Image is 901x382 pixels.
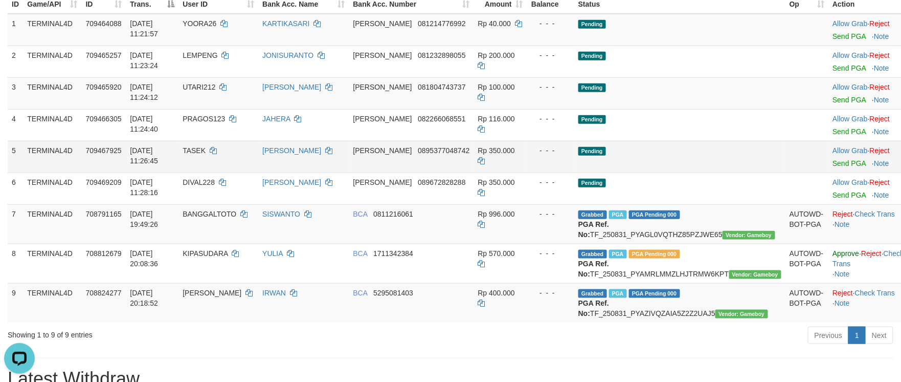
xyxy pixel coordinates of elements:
[130,210,158,228] span: [DATE] 19:49:26
[578,210,607,219] span: Grabbed
[832,128,866,136] a: Send PGA
[183,115,225,123] span: PRAGOS123
[478,19,511,28] span: Rp 40.000
[715,310,768,319] span: Vendor URL: https://payment21.1velocity.biz
[578,20,606,29] span: Pending
[262,19,309,28] a: KARTIKASARI
[262,146,321,155] a: [PERSON_NAME]
[478,249,515,258] span: Rp 570.000
[183,146,206,155] span: TASEK
[183,19,216,28] span: YOORA26
[8,173,23,204] td: 6
[609,250,627,259] span: Marked by boxmaster
[478,115,515,123] span: Rp 116.000
[832,83,869,91] span: ·
[832,249,859,258] a: Approve
[870,83,890,91] a: Reject
[262,178,321,186] a: [PERSON_NAME]
[578,83,606,92] span: Pending
[578,220,609,239] b: PGA Ref. No:
[832,178,869,186] span: ·
[531,82,570,92] div: - - -
[130,249,158,268] span: [DATE] 20:08:36
[832,159,866,167] a: Send PGA
[832,115,869,123] span: ·
[609,289,627,298] span: Marked by boxzainul
[723,231,775,240] span: Vendor URL: https://payment21.1velocity.biz
[531,50,570,60] div: - - -
[578,260,609,278] b: PGA Ref. No:
[86,115,122,123] span: 709466305
[478,51,515,59] span: Rp 200.000
[832,64,866,72] a: Send PGA
[8,46,23,77] td: 2
[578,289,607,298] span: Grabbed
[23,77,81,109] td: TERMINAL4D
[130,289,158,307] span: [DATE] 20:18:52
[183,210,236,218] span: BANGGALTOTO
[785,283,828,323] td: AUTOWD-BOT-PGA
[353,51,412,59] span: [PERSON_NAME]
[353,178,412,186] span: [PERSON_NAME]
[832,83,867,91] a: Allow Grab
[373,289,413,297] span: Copy 5295081403 to clipboard
[353,289,368,297] span: BCA
[870,19,890,28] a: Reject
[578,52,606,60] span: Pending
[478,146,515,155] span: Rp 350.000
[478,178,515,186] span: Rp 350.000
[578,179,606,187] span: Pending
[785,204,828,244] td: AUTOWD-BOT-PGA
[262,249,283,258] a: YULIA
[478,289,515,297] span: Rp 400.000
[874,159,889,167] a: Note
[23,14,81,46] td: TERMINAL4D
[832,146,869,155] span: ·
[578,250,607,259] span: Grabbed
[86,289,122,297] span: 708824277
[130,178,158,197] span: [DATE] 11:28:16
[832,96,866,104] a: Send PGA
[130,19,158,38] span: [DATE] 11:21:57
[418,178,465,186] span: Copy 089672828288 to clipboard
[183,249,228,258] span: KIPASUDARA
[832,191,866,199] a: Send PGA
[832,289,853,297] a: Reject
[373,210,413,218] span: Copy 0811216061 to clipboard
[629,250,680,259] span: PGA Pending
[418,19,465,28] span: Copy 081214776992 to clipboard
[262,289,286,297] a: IRWAN
[870,51,890,59] a: Reject
[835,299,850,307] a: Note
[8,14,23,46] td: 1
[353,19,412,28] span: [PERSON_NAME]
[262,51,313,59] a: JONISURANTO
[418,83,465,91] span: Copy 081804743737 to clipboard
[832,51,867,59] a: Allow Grab
[183,178,215,186] span: DIVAL228
[729,270,781,279] span: Vendor URL: https://payment21.1velocity.biz
[874,96,889,104] a: Note
[130,146,158,165] span: [DATE] 11:26:45
[578,147,606,156] span: Pending
[478,210,515,218] span: Rp 996.000
[478,83,515,91] span: Rp 100.000
[418,51,465,59] span: Copy 081232898055 to clipboard
[848,327,866,344] a: 1
[785,244,828,283] td: AUTOWD-BOT-PGA
[353,249,368,258] span: BCA
[832,32,866,40] a: Send PGA
[531,209,570,219] div: - - -
[86,51,122,59] span: 709465257
[835,220,850,228] a: Note
[832,19,867,28] a: Allow Grab
[531,248,570,259] div: - - -
[23,173,81,204] td: TERMINAL4D
[4,4,35,35] button: Open LiveChat chat widget
[130,51,158,70] span: [DATE] 11:23:24
[578,115,606,124] span: Pending
[874,128,889,136] a: Note
[870,178,890,186] a: Reject
[832,210,853,218] a: Reject
[23,244,81,283] td: TERMINAL4D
